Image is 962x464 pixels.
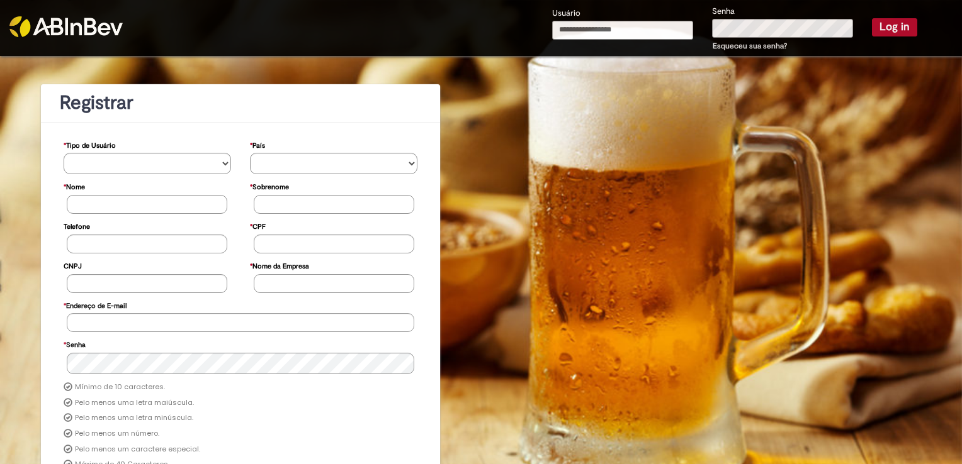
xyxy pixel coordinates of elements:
[75,429,159,439] label: Pelo menos um número.
[75,413,193,423] label: Pelo menos uma letra minúscula.
[9,16,123,37] img: ABInbev-white.png
[75,445,200,455] label: Pelo menos um caractere especial.
[712,6,735,18] label: Senha
[66,182,85,192] font: Nome
[66,340,86,350] font: Senha
[252,141,265,150] font: País
[60,92,421,113] h1: Registrar
[66,301,127,311] font: Endereço de E-mail
[252,182,289,192] font: Sobrenome
[252,262,309,271] font: Nome da Empresa
[66,141,116,150] font: Tipo de Usuário
[75,382,165,392] label: Mínimo de 10 caracteres.
[252,222,266,231] font: CPF
[64,216,90,235] label: Telefone
[64,256,82,274] label: CNPJ
[713,41,787,51] a: Esqueceu sua senha?
[75,398,194,408] label: Pelo menos uma letra maiúscula.
[552,8,580,19] label: Usuário
[872,18,917,36] button: Log in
